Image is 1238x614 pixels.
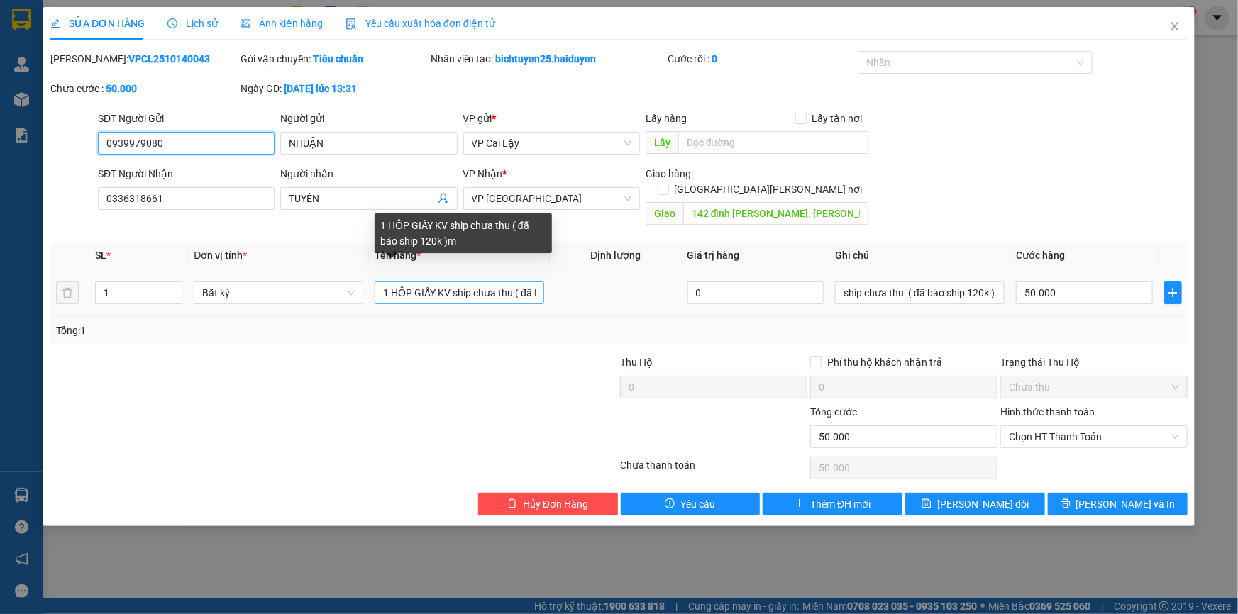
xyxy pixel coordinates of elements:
[472,188,631,209] span: VP Sài Gòn
[375,213,552,253] div: 1 HỘP GIẤY KV ship chưa thu ( đã báo ship 120k )m
[822,355,948,370] span: Phí thu hộ khách nhận trả
[807,111,868,126] span: Lấy tận nơi
[241,51,428,67] div: Gói vận chuyển:
[687,250,740,261] span: Giá trị hàng
[646,113,687,124] span: Lấy hàng
[680,496,715,512] span: Yêu cầu
[1164,281,1182,304] button: plus
[50,18,60,28] span: edit
[478,493,618,515] button: deleteHủy Đơn Hàng
[507,498,517,510] span: delete
[128,53,210,65] b: VPCL2510140043
[280,111,457,126] div: Người gửi
[1169,21,1181,32] span: close
[829,242,1010,269] th: Ghi chú
[835,281,1005,304] input: Ghi Chú
[1009,426,1179,447] span: Chọn HT Thanh Toán
[646,168,691,179] span: Giao hàng
[346,18,495,29] span: Yêu cầu xuất hóa đơn điện tử
[1000,406,1095,418] label: Hình thức thanh toán
[313,53,363,65] b: Tiêu chuẩn
[937,496,1029,512] span: [PERSON_NAME] đổi
[1165,287,1181,298] span: plus
[683,202,868,225] input: Dọc đường
[194,250,247,261] span: Đơn vị tính
[619,457,809,482] div: Chưa thanh toán
[590,250,641,261] span: Định lượng
[106,83,137,94] b: 50.000
[1016,250,1065,261] span: Cước hàng
[810,406,857,418] span: Tổng cước
[241,18,323,29] span: Ảnh kiện hàng
[280,166,457,182] div: Người nhận
[763,493,902,515] button: plusThêm ĐH mới
[375,281,544,304] input: VD: Bàn, Ghế
[620,357,653,368] span: Thu Hộ
[1076,496,1176,512] span: [PERSON_NAME] và In
[668,51,855,67] div: Cước rồi :
[95,250,106,261] span: SL
[1000,355,1188,370] div: Trạng thái Thu Hộ
[56,281,79,304] button: delete
[431,51,665,67] div: Nhân viên tạo:
[621,493,761,515] button: exclamation-circleYêu cầu
[241,18,250,28] span: picture
[922,498,932,510] span: save
[1155,7,1195,47] button: Close
[712,53,717,65] b: 0
[98,166,275,182] div: SĐT Người Nhận
[241,81,428,96] div: Ngày GD:
[810,496,871,512] span: Thêm ĐH mới
[665,498,675,510] span: exclamation-circle
[678,131,868,154] input: Dọc đường
[98,111,275,126] div: SĐT Người Gửi
[669,182,868,197] span: [GEOGRAPHIC_DATA][PERSON_NAME] nơi
[50,51,238,67] div: [PERSON_NAME]:
[463,111,640,126] div: VP gửi
[56,323,478,338] div: Tổng: 1
[167,18,177,28] span: clock-circle
[346,18,357,30] img: icon
[646,202,683,225] span: Giao
[1009,376,1179,398] span: Chưa thu
[438,193,449,204] span: user-add
[202,282,355,303] span: Bất kỳ
[284,83,357,94] b: [DATE] lúc 13:31
[496,53,597,65] b: bichtuyen25.haiduyen
[1048,493,1188,515] button: printer[PERSON_NAME] và In
[50,18,145,29] span: SỬA ĐƠN HÀNG
[50,81,238,96] div: Chưa cước :
[905,493,1045,515] button: save[PERSON_NAME] đổi
[167,18,218,29] span: Lịch sử
[463,168,503,179] span: VP Nhận
[646,131,678,154] span: Lấy
[1061,498,1071,510] span: printer
[795,498,805,510] span: plus
[472,133,631,154] span: VP Cai Lậy
[523,496,588,512] span: Hủy Đơn Hàng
